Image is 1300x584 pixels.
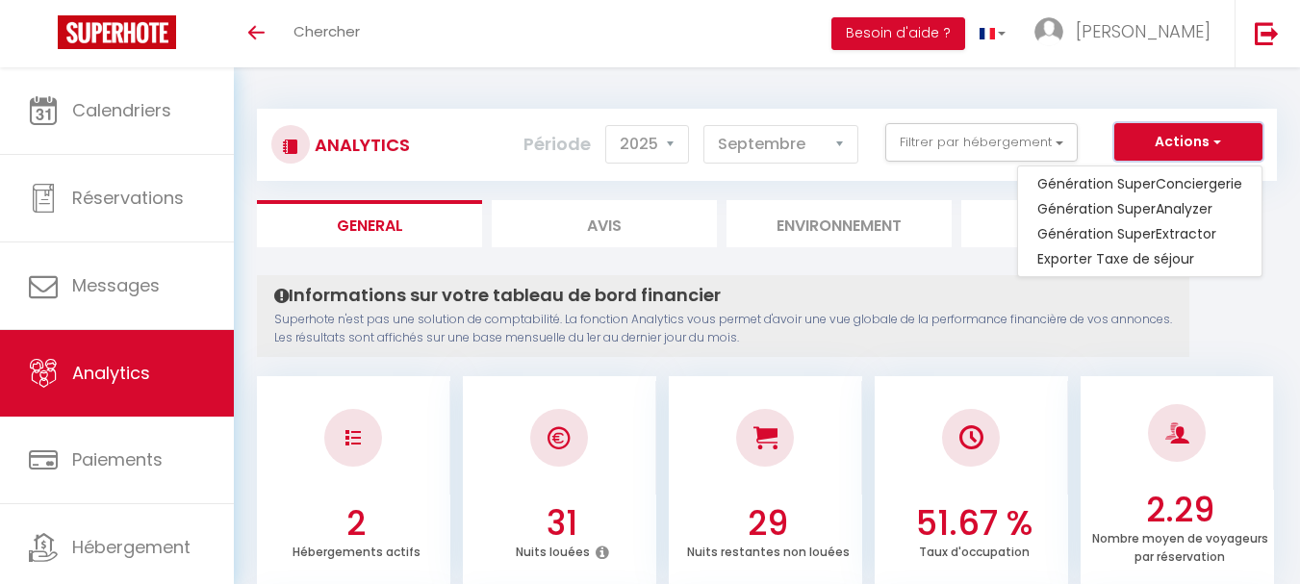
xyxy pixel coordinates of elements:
[1018,171,1262,196] a: Génération SuperConciergerie
[257,200,482,247] li: General
[1018,196,1262,221] a: Génération SuperAnalyzer
[1255,21,1279,45] img: logout
[274,285,1172,306] h4: Informations sur votre tableau de bord financier
[1092,526,1268,565] p: Nombre moyen de voyageurs par réservation
[267,503,446,544] h3: 2
[492,200,717,247] li: Avis
[58,15,176,49] img: Super Booking
[516,540,590,560] p: Nuits louées
[678,503,857,544] h3: 29
[72,273,160,297] span: Messages
[884,503,1063,544] h3: 51.67 %
[293,21,360,41] span: Chercher
[274,311,1172,347] p: Superhote n'est pas une solution de comptabilité. La fonction Analytics vous permet d'avoir une v...
[345,430,361,445] img: NO IMAGE
[72,98,171,122] span: Calendriers
[1034,17,1063,46] img: ...
[72,186,184,210] span: Réservations
[72,447,163,471] span: Paiements
[1018,246,1262,271] a: Exporter Taxe de séjour
[1090,490,1269,530] h3: 2.29
[831,17,965,50] button: Besoin d'aide ?
[310,123,410,166] h3: Analytics
[961,200,1186,247] li: Marché
[885,123,1078,162] button: Filtrer par hébergement
[15,8,73,65] button: Ouvrir le widget de chat LiveChat
[72,535,191,559] span: Hébergement
[72,361,150,385] span: Analytics
[523,123,591,165] label: Période
[687,540,850,560] p: Nuits restantes non louées
[1018,221,1262,246] a: Génération SuperExtractor
[1114,123,1262,162] button: Actions
[726,200,952,247] li: Environnement
[293,540,421,560] p: Hébergements actifs
[472,503,651,544] h3: 31
[1076,19,1211,43] span: [PERSON_NAME]
[919,540,1030,560] p: Taux d'occupation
